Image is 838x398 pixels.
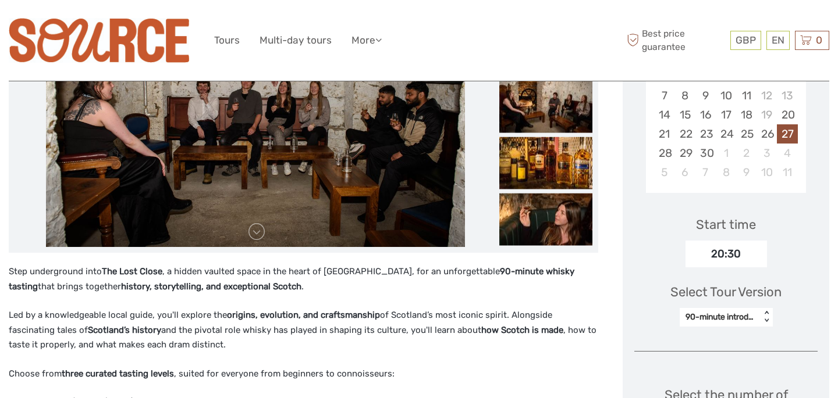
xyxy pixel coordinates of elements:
[736,34,756,46] span: GBP
[654,144,674,163] div: Choose Sunday, September 28th, 2025
[481,325,563,335] strong: how Scotch is made
[624,27,728,53] span: Best price guarantee
[227,310,380,320] strong: origins, evolution, and craftsmanship
[716,124,736,144] div: Choose Wednesday, September 24th, 2025
[757,86,777,105] div: Not available Friday, September 12th, 2025
[102,266,162,277] strong: The Lost Close
[675,124,695,144] div: Choose Monday, September 22nd, 2025
[777,144,797,163] div: Choose Saturday, October 4th, 2025
[736,86,757,105] div: Choose Thursday, September 11th, 2025
[757,124,777,144] div: Choose Friday, September 26th, 2025
[766,31,790,50] div: EN
[675,86,695,105] div: Choose Monday, September 8th, 2025
[670,283,782,301] div: Select Tour Version
[736,105,757,124] div: Choose Thursday, September 18th, 2025
[214,32,240,49] a: Tours
[777,86,797,105] div: Not available Saturday, September 13th, 2025
[686,241,767,267] div: 20:30
[777,124,797,144] div: Choose Saturday, September 27th, 2025
[716,144,736,163] div: Choose Wednesday, October 1st, 2025
[695,163,716,182] div: Choose Tuesday, October 7th, 2025
[675,163,695,182] div: Choose Monday, October 6th, 2025
[121,281,301,292] strong: history, storytelling, and exceptional Scotch
[695,86,716,105] div: Choose Tuesday, September 9th, 2025
[814,34,824,46] span: 0
[499,137,592,189] img: 0759f22b152a43a280c15f0ad965302d_slider_thumbnail.jpeg
[499,81,592,133] img: 776e838786eb454cb48622ab667fbfcb_slider_thumbnail.jpeg
[675,144,695,163] div: Choose Monday, September 29th, 2025
[777,163,797,182] div: Choose Saturday, October 11th, 2025
[736,163,757,182] div: Choose Thursday, October 9th, 2025
[686,311,755,323] div: 90-minute introduction to Whisky in the Old Town of [GEOGRAPHIC_DATA]
[88,325,161,335] strong: Scotland’s history
[675,105,695,124] div: Choose Monday, September 15th, 2025
[716,86,736,105] div: Choose Wednesday, September 10th, 2025
[736,124,757,144] div: Choose Thursday, September 25th, 2025
[62,368,174,379] strong: three curated tasting levels
[654,105,674,124] div: Choose Sunday, September 14th, 2025
[695,124,716,144] div: Choose Tuesday, September 23rd, 2025
[695,105,716,124] div: Choose Tuesday, September 16th, 2025
[761,311,771,323] div: < >
[260,32,332,49] a: Multi-day tours
[499,193,592,246] img: c569aa52bd96448aa2636b3e35caaf77_slider_thumbnail.jpeg
[649,66,802,182] div: month 2025-09
[716,105,736,124] div: Choose Wednesday, September 17th, 2025
[654,86,674,105] div: Choose Sunday, September 7th, 2025
[9,308,598,353] p: Led by a knowledgeable local guide, you'll explore the of Scotland’s most iconic spirit. Alongsid...
[757,105,777,124] div: Not available Friday, September 19th, 2025
[757,144,777,163] div: Choose Friday, October 3rd, 2025
[716,163,736,182] div: Choose Wednesday, October 8th, 2025
[9,264,598,294] p: Step underground into , a hidden vaulted space in the heart of [GEOGRAPHIC_DATA], for an unforget...
[9,367,598,382] p: Choose from , suited for everyone from beginners to connoisseurs:
[351,32,382,49] a: More
[9,266,574,292] strong: 90-minute whisky tasting
[16,20,132,30] p: We're away right now. Please check back later!
[696,216,756,234] div: Start time
[654,124,674,144] div: Choose Sunday, September 21st, 2025
[134,18,148,32] button: Open LiveChat chat widget
[736,144,757,163] div: Choose Thursday, October 2nd, 2025
[654,163,674,182] div: Choose Sunday, October 5th, 2025
[757,163,777,182] div: Choose Friday, October 10th, 2025
[777,105,797,124] div: Choose Saturday, September 20th, 2025
[695,144,716,163] div: Choose Tuesday, September 30th, 2025
[9,18,189,63] img: 3400-0dcec2c5-8d4a-45a1-ae9e-d25aaa2c27cc_logo_big.jpg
